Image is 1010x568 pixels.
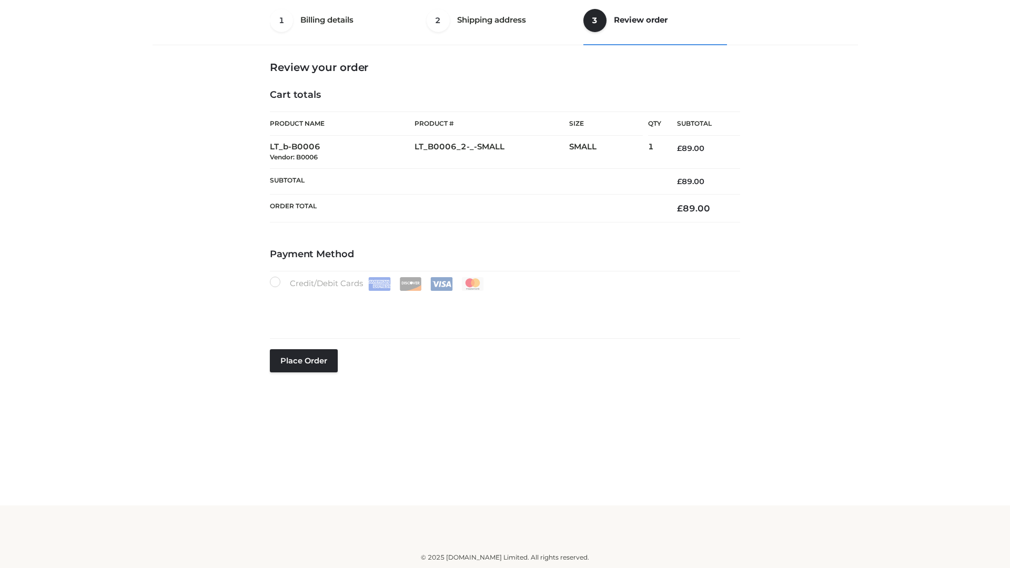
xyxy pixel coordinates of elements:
h4: Cart totals [270,89,740,101]
td: LT_B0006_2-_-SMALL [415,136,569,169]
img: Amex [368,277,391,291]
bdi: 89.00 [677,203,710,214]
th: Order Total [270,195,661,222]
span: £ [677,144,682,153]
button: Place order [270,349,338,372]
td: LT_b-B0006 [270,136,415,169]
span: £ [677,177,682,186]
h3: Review your order [270,61,740,74]
h4: Payment Method [270,249,740,260]
span: £ [677,203,683,214]
iframe: Secure payment input frame [268,289,738,327]
td: SMALL [569,136,648,169]
th: Qty [648,111,661,136]
td: 1 [648,136,661,169]
bdi: 89.00 [677,177,704,186]
th: Product # [415,111,569,136]
small: Vendor: B0006 [270,153,318,161]
div: © 2025 [DOMAIN_NAME] Limited. All rights reserved. [156,552,854,563]
th: Subtotal [270,168,661,194]
label: Credit/Debit Cards [270,277,485,291]
th: Product Name [270,111,415,136]
img: Visa [430,277,453,291]
th: Size [569,112,643,136]
bdi: 89.00 [677,144,704,153]
img: Discover [399,277,422,291]
img: Mastercard [461,277,484,291]
th: Subtotal [661,112,740,136]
